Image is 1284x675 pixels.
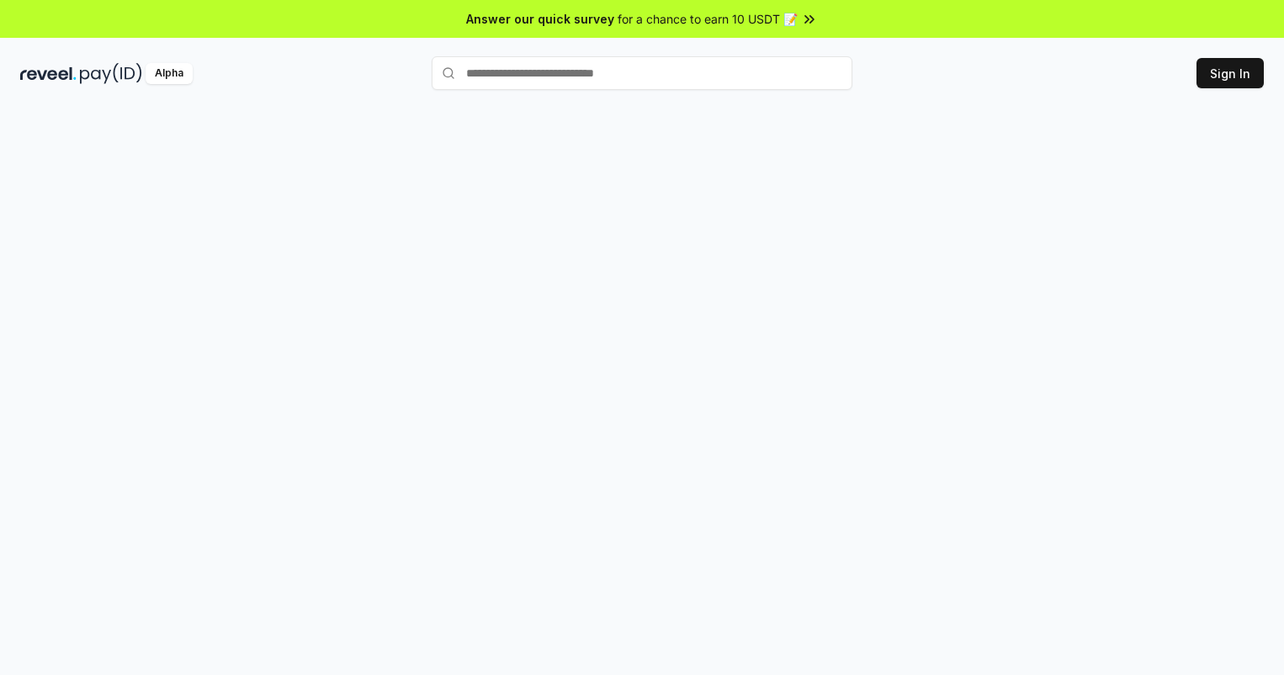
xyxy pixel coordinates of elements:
img: reveel_dark [20,63,77,84]
img: pay_id [80,63,142,84]
span: Answer our quick survey [466,10,614,28]
span: for a chance to earn 10 USDT 📝 [618,10,798,28]
div: Alpha [146,63,193,84]
button: Sign In [1196,58,1264,88]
